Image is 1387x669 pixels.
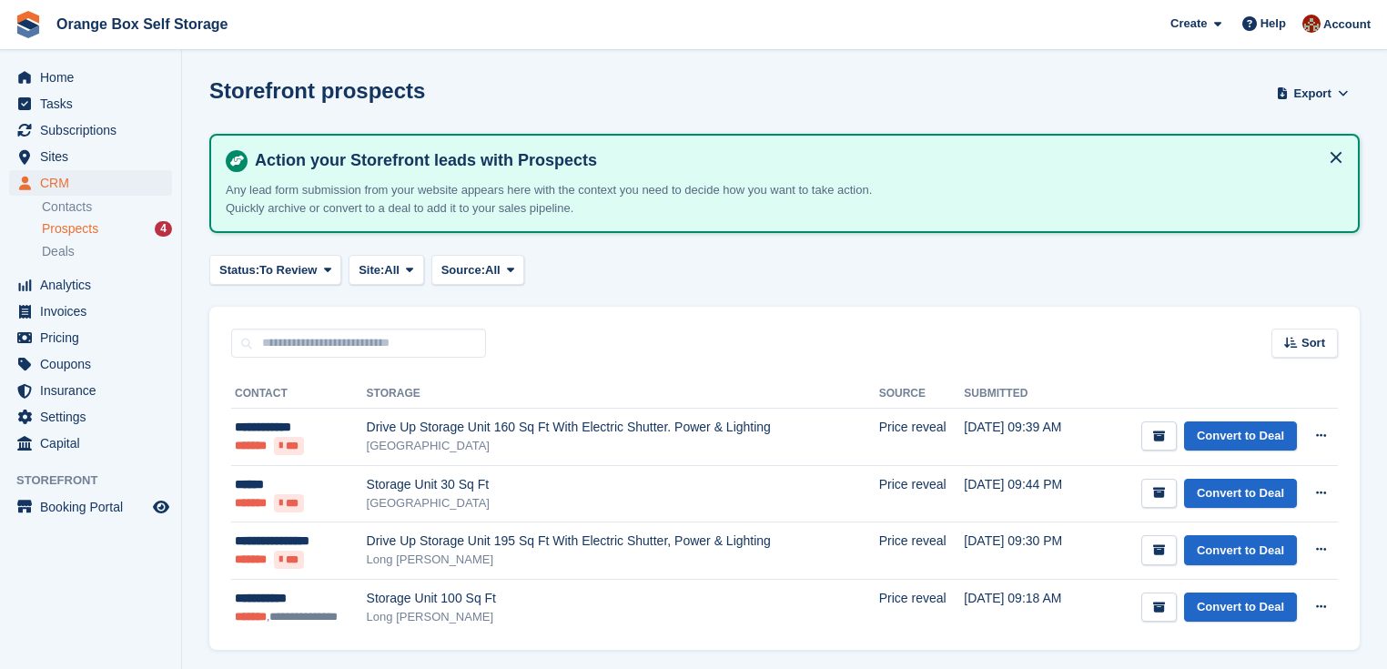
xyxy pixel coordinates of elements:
[40,325,149,350] span: Pricing
[42,243,75,260] span: Deals
[40,494,149,520] span: Booking Portal
[9,65,172,90] a: menu
[40,117,149,143] span: Subscriptions
[9,325,172,350] a: menu
[42,220,98,238] span: Prospects
[1184,421,1297,451] a: Convert to Deal
[349,255,424,285] button: Site: All
[485,261,501,279] span: All
[1260,15,1286,33] span: Help
[9,404,172,430] a: menu
[40,378,149,403] span: Insurance
[9,170,172,196] a: menu
[1323,15,1371,34] span: Account
[964,579,1088,635] td: [DATE] 09:18 AM
[964,522,1088,580] td: [DATE] 09:30 PM
[1294,85,1331,103] span: Export
[226,181,908,217] p: Any lead form submission from your website appears here with the context you need to decide how y...
[40,431,149,456] span: Capital
[879,465,965,522] td: Price reveal
[40,404,149,430] span: Settings
[15,11,42,38] img: stora-icon-8386f47178a22dfd0bd8f6a31ec36ba5ce8667c1dd55bd0f319d3a0aa187defe.svg
[879,409,965,466] td: Price reveal
[209,78,425,103] h1: Storefront prospects
[42,242,172,261] a: Deals
[359,261,384,279] span: Site:
[155,221,172,237] div: 4
[879,522,965,580] td: Price reveal
[1302,15,1321,33] img: Wayne Ball
[367,551,879,569] div: Long [PERSON_NAME]
[40,170,149,196] span: CRM
[9,144,172,169] a: menu
[879,380,965,409] th: Source
[42,198,172,216] a: Contacts
[49,9,236,39] a: Orange Box Self Storage
[40,351,149,377] span: Coupons
[40,299,149,324] span: Invoices
[16,471,181,490] span: Storefront
[248,150,1343,171] h4: Action your Storefront leads with Prospects
[9,431,172,456] a: menu
[384,261,400,279] span: All
[367,380,879,409] th: Storage
[40,65,149,90] span: Home
[231,380,367,409] th: Contact
[9,272,172,298] a: menu
[367,437,879,455] div: [GEOGRAPHIC_DATA]
[1184,479,1297,509] a: Convert to Deal
[1170,15,1207,33] span: Create
[40,144,149,169] span: Sites
[42,219,172,238] a: Prospects 4
[40,91,149,117] span: Tasks
[9,494,172,520] a: menu
[259,261,317,279] span: To Review
[964,409,1088,466] td: [DATE] 09:39 AM
[441,261,485,279] span: Source:
[367,589,879,608] div: Storage Unit 100 Sq Ft
[879,579,965,635] td: Price reveal
[9,378,172,403] a: menu
[40,272,149,298] span: Analytics
[9,299,172,324] a: menu
[150,496,172,518] a: Preview store
[1301,334,1325,352] span: Sort
[367,418,879,437] div: Drive Up Storage Unit 160 Sq Ft With Electric Shutter. Power & Lighting
[1272,78,1352,108] button: Export
[9,351,172,377] a: menu
[964,465,1088,522] td: [DATE] 09:44 PM
[9,91,172,117] a: menu
[367,494,879,512] div: [GEOGRAPHIC_DATA]
[1184,535,1297,565] a: Convert to Deal
[209,255,341,285] button: Status: To Review
[367,532,879,551] div: Drive Up Storage Unit 195 Sq Ft With Electric Shutter, Power & Lighting
[964,380,1088,409] th: Submitted
[367,475,879,494] div: Storage Unit 30 Sq Ft
[9,117,172,143] a: menu
[431,255,525,285] button: Source: All
[367,608,879,626] div: Long [PERSON_NAME]
[1184,593,1297,623] a: Convert to Deal
[219,261,259,279] span: Status:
